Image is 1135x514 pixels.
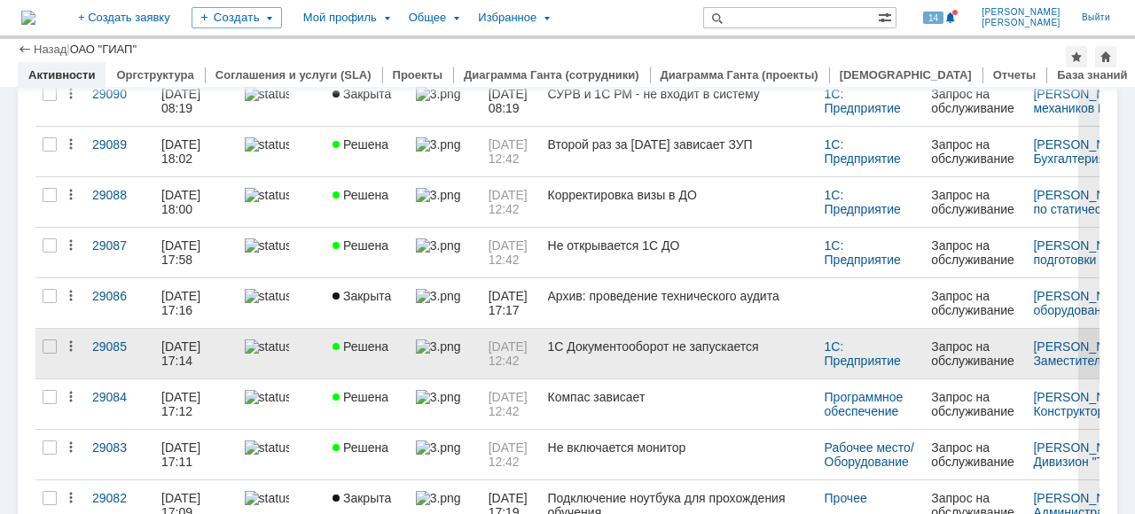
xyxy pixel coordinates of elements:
span: [DATE] 12:42 [489,390,531,418]
div: 29084 [92,390,147,404]
a: Активности [28,68,95,82]
a: База знаний [1057,68,1127,82]
a: statusbar-100 (1).png [238,127,325,176]
span: [DATE] 12:42 [489,440,531,469]
img: statusbar-100 (1).png [245,339,289,354]
div: Второй раз за [DATE] зависает ЗУП [548,137,810,152]
span: Решена [333,238,388,253]
img: statusbar-100 (1).png [245,390,289,404]
h1: HTTP Status 404 – Не найдено [7,13,890,36]
img: statusbar-100 (1).png [245,188,289,202]
a: [DEMOGRAPHIC_DATA] [840,68,972,82]
a: 29086 [85,278,154,328]
a: [DATE] 17:58 [154,228,238,277]
div: 29087 [92,238,147,253]
div: 29090 [92,87,147,101]
div: [DATE] 17:11 [161,440,204,469]
a: [PERSON_NAME] [1033,238,1135,253]
a: [PERSON_NAME] [1033,390,1135,404]
div: Запрос на обслуживание [931,238,1019,267]
div: [DATE] 08:19 [161,87,204,115]
div: 1 получатель [53,172,155,190]
a: Компас зависает [541,379,818,429]
a: [DATE] 17:16 [154,278,238,328]
a: Запрос на обслуживание [924,278,1026,328]
a: Запрос на обслуживание [924,379,1026,429]
img: 3.png [416,491,460,505]
img: 3.png [416,339,460,354]
div: 29083 [92,440,147,455]
a: [DATE] 12:42 [481,329,541,378]
a: Диаграмма Ганта (сотрудники) [464,68,639,82]
div: Не открывается 1С ДО [548,238,810,253]
div: СУРВ и 1С РМ - не входит в систему [548,87,810,101]
div: Главный специалист Отдела оборудования, Управление "Оборудование", Дивизион "Технологии и крупные... [32,314,864,371]
a: Решена [325,379,409,429]
div: 109028, [GEOGRAPHIC_DATA], [GEOGRAPHIC_DATA], [32,390,864,409]
a: Запрос на обслуживание [924,127,1026,176]
a: 3.png [409,329,481,378]
a: Запрос на обслуживание [924,177,1026,227]
img: 3.png [416,289,460,303]
a: Прочее [825,491,867,505]
div: [STREET_ADDRESS] [32,409,864,429]
a: Программное обеспечение [825,390,907,418]
a: Соглашения и услуги (SLA) [215,68,372,82]
img: 3.png [416,390,460,404]
div: 29085 [92,339,147,354]
a: 3.png [409,278,481,328]
div: Действия [64,87,78,101]
a: [DATE] 17:12 [154,379,238,429]
a: [DATE] 17:14 [154,329,238,378]
div: Запрос на обслуживание [931,289,1019,317]
div: Действия [64,238,78,253]
a: 29090 [85,76,154,126]
a: 3.png [409,430,481,479]
a: statusbar-100 (1).png [238,430,325,479]
div: Действия [64,390,78,404]
a: [DATE] 17:11 [154,430,238,479]
a: [PERSON_NAME] [1033,440,1135,455]
strong: [PERSON_NAME] [32,315,151,331]
div: Компас зависает [548,390,810,404]
img: statusbar-100 (1).png [245,440,289,455]
img: 3.png [416,87,460,101]
span: [PERSON_NAME] [982,18,1061,28]
span: Решена [333,440,388,455]
strong: E.: [32,487,50,502]
div: Запрос на обслуживание [931,137,1019,166]
span: Закрыта [333,87,391,101]
a: Запрос на обслуживание [924,329,1026,378]
div: Действия [64,440,78,455]
a: [DATE] 12:42 [481,127,541,176]
a: 1С: Предприятие [825,137,901,166]
span: [DATE] 12:42 [489,188,531,216]
a: [PERSON_NAME] [1033,188,1135,202]
span: Решена [333,137,388,152]
a: statusbar-100 (1).png [238,76,325,126]
div: Действия [64,289,78,303]
div: 29086 [92,289,147,303]
a: [DATE] 18:00 [154,177,238,227]
span: Решена [333,390,388,404]
a: 29085 [85,329,154,378]
div: Запрос на обслуживание [931,87,1019,115]
div: -- [32,294,864,314]
span: [DATE] 08:19 [489,87,531,115]
a: [PERSON_NAME] [1033,491,1135,505]
a: Не включается монитор [541,430,818,479]
a: Запрос на обслуживание [924,76,1026,126]
a: 3.png [409,76,481,126]
a: Решена [325,127,409,176]
div: [PERSON_NAME] [53,172,155,190]
span: Fwd: письмо EPS-2947 от 05.08.2025 "О проведении технического аудита" [32,15,139,141]
div: Не включается монитор [548,440,810,455]
span: Расширенный поиск [878,8,896,25]
div: 1С Документооборот не запускается [548,339,810,354]
span: Fwd: [32,15,70,35]
a: [DATE] 12:42 [481,228,541,277]
a: [PERSON_NAME] [1033,137,1135,152]
img: 3.png [416,440,460,455]
div: Действия [64,137,78,152]
a: Закрыта [325,278,409,328]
